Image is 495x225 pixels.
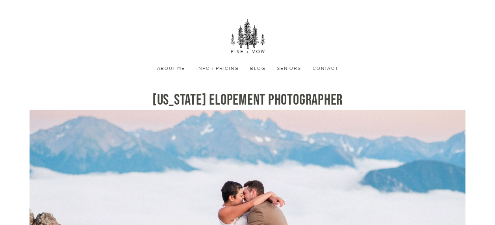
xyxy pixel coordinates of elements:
[246,65,269,72] a: Blog
[230,19,265,54] img: Pine + Vow
[153,65,189,72] a: About Me
[273,65,305,72] a: Seniors
[152,91,343,109] span: [US_STATE] Elopement Photographer
[193,65,242,72] a: Info + Pricing
[309,65,342,72] a: Contact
